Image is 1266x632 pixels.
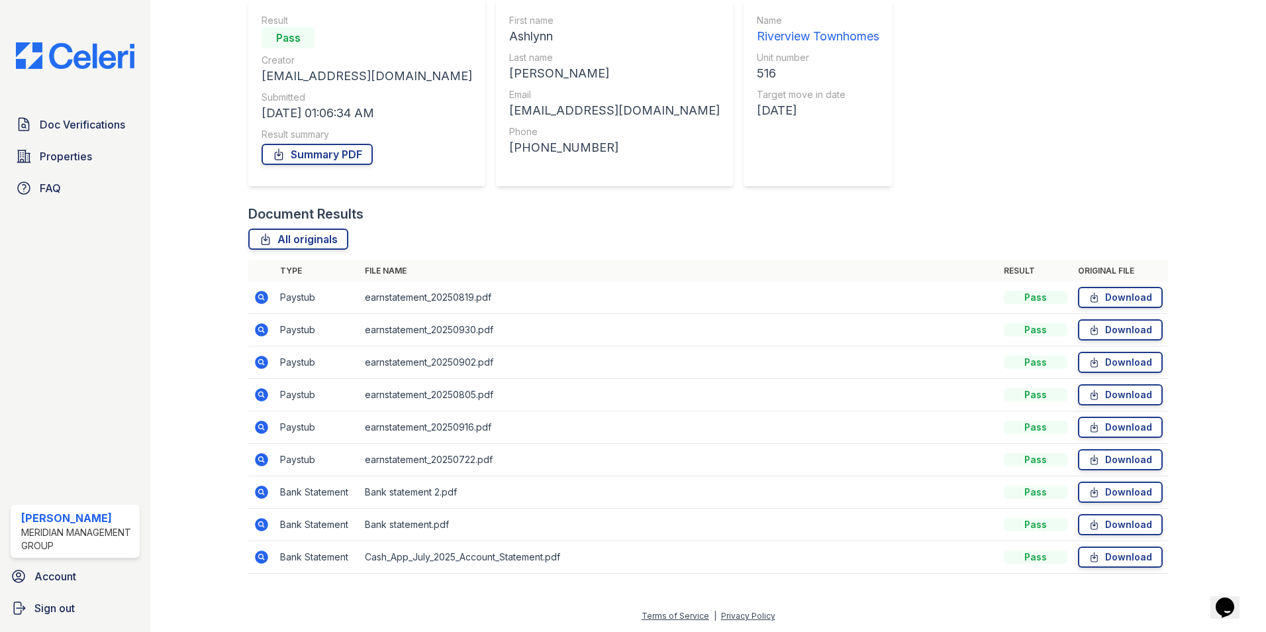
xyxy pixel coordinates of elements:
a: Properties [11,143,140,170]
td: Paystub [275,411,360,444]
a: Doc Verifications [11,111,140,138]
td: Bank Statement [275,509,360,541]
td: Bank statement.pdf [360,509,998,541]
div: Result summary [262,128,472,141]
td: earnstatement_20250902.pdf [360,346,998,379]
div: [DATE] 01:06:34 AM [262,104,472,123]
div: Creator [262,54,472,67]
td: earnstatement_20250930.pdf [360,314,998,346]
a: Download [1078,352,1163,373]
div: | [714,611,716,621]
a: Download [1078,319,1163,341]
div: Last name [509,51,720,64]
span: FAQ [40,180,61,196]
div: Document Results [248,205,364,223]
span: Doc Verifications [40,117,125,132]
td: Paystub [275,314,360,346]
div: [DATE] [757,101,879,120]
div: [EMAIL_ADDRESS][DOMAIN_NAME] [509,101,720,120]
div: Submitted [262,91,472,104]
span: Properties [40,148,92,164]
div: Meridian Management Group [21,526,134,553]
div: Ashlynn [509,27,720,46]
div: Target move in date [757,88,879,101]
div: Email [509,88,720,101]
td: earnstatement_20250916.pdf [360,411,998,444]
td: Cash_App_July_2025_Account_Statement.pdf [360,541,998,574]
td: Bank Statement [275,541,360,574]
span: Account [34,568,76,584]
div: Pass [1004,421,1067,434]
div: Pass [1004,453,1067,466]
div: [PERSON_NAME] [509,64,720,83]
a: Terms of Service [642,611,709,621]
td: earnstatement_20250722.pdf [360,444,998,476]
div: First name [509,14,720,27]
div: Pass [1004,356,1067,369]
a: Download [1078,547,1163,568]
td: Paystub [275,282,360,314]
div: Pass [1004,388,1067,401]
div: Pass [1004,323,1067,337]
div: Pass [1004,291,1067,304]
th: Original file [1073,260,1168,282]
a: Download [1078,384,1163,405]
a: FAQ [11,175,140,201]
a: Download [1078,449,1163,470]
iframe: chat widget [1210,579,1253,619]
div: Name [757,14,879,27]
td: earnstatement_20250805.pdf [360,379,998,411]
a: Sign out [5,595,145,621]
th: Type [275,260,360,282]
div: Pass [1004,551,1067,564]
td: Bank Statement [275,476,360,509]
td: Paystub [275,379,360,411]
a: Download [1078,287,1163,308]
img: CE_Logo_Blue-a8612792a0a2168367f1c8372b55b34899dd931a85d93a1a3d3e32e68fde9ad4.png [5,42,145,69]
td: Paystub [275,444,360,476]
th: Result [998,260,1073,282]
div: [PERSON_NAME] [21,510,134,526]
a: Name Riverview Townhomes [757,14,879,46]
div: Pass [1004,486,1067,499]
a: Privacy Policy [721,611,775,621]
a: Account [5,563,145,590]
span: Sign out [34,600,75,616]
th: File name [360,260,998,282]
a: Download [1078,417,1163,438]
a: Summary PDF [262,144,373,165]
div: Pass [262,27,315,48]
div: Unit number [757,51,879,64]
div: [PHONE_NUMBER] [509,138,720,157]
div: [EMAIL_ADDRESS][DOMAIN_NAME] [262,67,472,85]
a: Download [1078,482,1163,503]
td: Bank statement 2.pdf [360,476,998,509]
a: All originals [248,229,348,250]
a: Download [1078,514,1163,535]
div: 516 [757,64,879,83]
td: Paystub [275,346,360,379]
div: Result [262,14,472,27]
div: Riverview Townhomes [757,27,879,46]
div: Phone [509,125,720,138]
td: earnstatement_20250819.pdf [360,282,998,314]
div: Pass [1004,518,1067,531]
